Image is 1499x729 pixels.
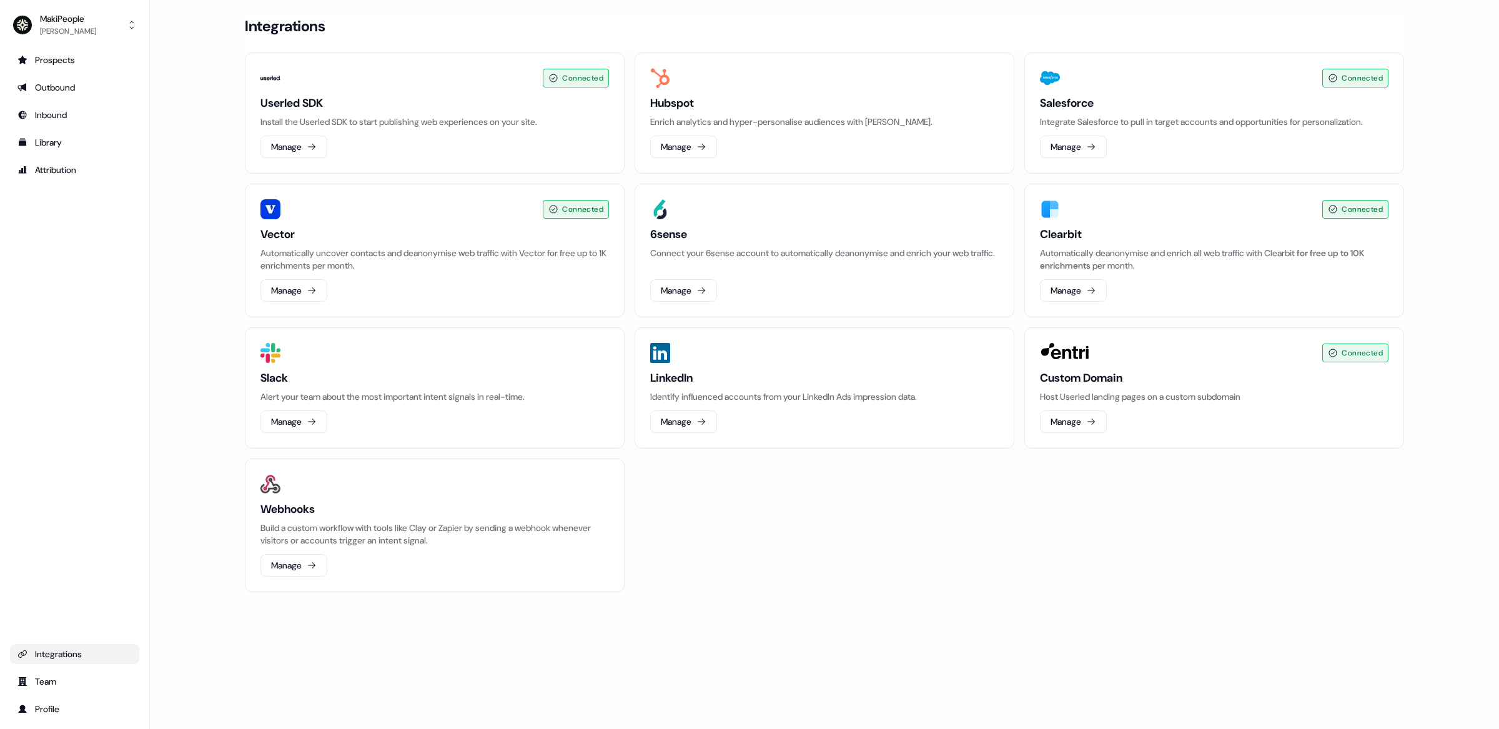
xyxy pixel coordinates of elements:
[260,136,327,158] button: Manage
[1040,279,1107,302] button: Manage
[260,247,609,272] p: Automatically uncover contacts and deanonymise web traffic with Vector for free up to 1K enrichme...
[1040,116,1388,128] p: Integrate Salesforce to pull in target accounts and opportunities for personalization.
[650,116,999,128] p: Enrich analytics and hyper-personalise audiences with [PERSON_NAME].
[260,199,280,219] img: Vector image
[650,410,717,433] button: Manage
[1040,390,1388,403] p: Host Userled landing pages on a custom subdomain
[562,203,603,216] span: Connected
[17,81,132,94] div: Outbound
[1040,136,1107,158] button: Manage
[260,279,327,302] button: Manage
[562,72,603,84] span: Connected
[1040,370,1388,385] h3: Custom Domain
[17,703,132,715] div: Profile
[10,672,139,692] a: Go to team
[650,370,999,385] h3: LinkedIn
[10,77,139,97] a: Go to outbound experience
[1040,96,1388,111] h3: Salesforce
[260,370,609,385] h3: Slack
[10,160,139,180] a: Go to attribution
[260,554,327,577] button: Manage
[650,96,999,111] h3: Hubspot
[17,675,132,688] div: Team
[1040,247,1388,272] div: Automatically deanonymise and enrich all web traffic with Clearbit per month.
[17,648,132,660] div: Integrations
[17,136,132,149] div: Library
[1342,203,1383,216] span: Connected
[10,644,139,664] a: Go to integrations
[260,410,327,433] button: Manage
[650,390,999,403] p: Identify influenced accounts from your LinkedIn Ads impression data.
[10,132,139,152] a: Go to templates
[10,50,139,70] a: Go to prospects
[40,12,96,25] div: MakiPeople
[260,116,609,128] p: Install the Userled SDK to start publishing web experiences on your site.
[260,227,609,242] h3: Vector
[1342,347,1383,359] span: Connected
[260,522,609,547] p: Build a custom workflow with tools like Clay or Zapier by sending a webhook whenever visitors or ...
[40,25,96,37] div: [PERSON_NAME]
[650,227,999,242] h3: 6sense
[1040,227,1388,242] h3: Clearbit
[260,390,609,403] p: Alert your team about the most important intent signals in real-time.
[17,164,132,176] div: Attribution
[10,699,139,719] a: Go to profile
[1342,72,1383,84] span: Connected
[650,247,999,259] p: Connect your 6sense account to automatically deanonymise and enrich your web traffic.
[650,279,717,302] button: Manage
[10,10,139,40] button: MakiPeople[PERSON_NAME]
[10,105,139,125] a: Go to Inbound
[1040,410,1107,433] button: Manage
[17,109,132,121] div: Inbound
[245,17,325,36] h3: Integrations
[260,502,609,517] h3: Webhooks
[260,96,609,111] h3: Userled SDK
[17,54,132,66] div: Prospects
[650,136,717,158] button: Manage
